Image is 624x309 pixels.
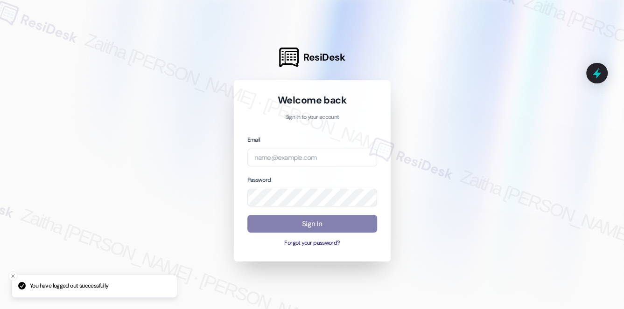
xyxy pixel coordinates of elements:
button: Forgot your password? [247,239,377,247]
input: name@example.com [247,149,377,167]
p: Sign in to your account [247,113,377,122]
label: Password [247,176,271,184]
p: You have logged out successfully [30,282,108,290]
img: ResiDesk Logo [279,48,299,67]
span: ResiDesk [303,51,345,64]
button: Close toast [8,271,18,281]
button: Sign In [247,215,377,233]
h1: Welcome back [247,94,377,107]
label: Email [247,136,260,144]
